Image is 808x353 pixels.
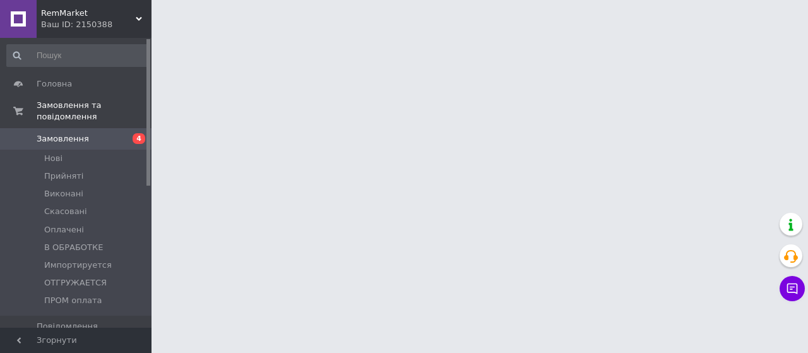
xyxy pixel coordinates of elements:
[780,276,805,301] button: Чат з покупцем
[44,188,83,200] span: Виконані
[44,242,103,253] span: В ОБРАБОТКЕ
[37,100,151,123] span: Замовлення та повідомлення
[44,295,102,306] span: ПРОМ оплата
[6,44,149,67] input: Пошук
[44,153,62,164] span: Нові
[41,19,151,30] div: Ваш ID: 2150388
[44,260,112,271] span: Импортируется
[44,224,84,236] span: Оплачені
[44,277,107,289] span: ОТГРУЖАЕТСЯ
[37,78,72,90] span: Головна
[133,133,145,144] span: 4
[41,8,136,19] span: RemMarket
[44,171,83,182] span: Прийняті
[37,321,98,332] span: Повідомлення
[37,133,89,145] span: Замовлення
[44,206,87,217] span: Скасовані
